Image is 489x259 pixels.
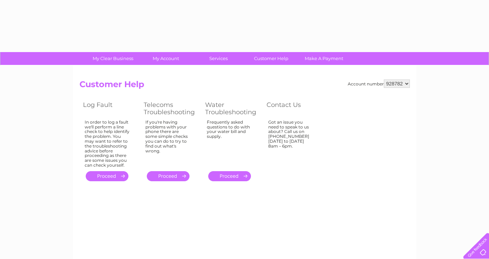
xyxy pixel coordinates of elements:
[79,99,140,118] th: Log Fault
[348,80,410,88] div: Account number
[137,52,194,65] a: My Account
[190,52,247,65] a: Services
[85,120,130,168] div: In order to log a fault we'll perform a line check to help identify the problem. You may want to ...
[208,171,251,181] a: .
[79,80,410,93] h2: Customer Help
[86,171,128,181] a: .
[145,120,191,165] div: If you're having problems with your phone there are some simple checks you can do to try to find ...
[295,52,353,65] a: Make A Payment
[202,99,263,118] th: Water Troubleshooting
[243,52,300,65] a: Customer Help
[263,99,324,118] th: Contact Us
[84,52,142,65] a: My Clear Business
[207,120,253,165] div: Frequently asked questions to do with your water bill and supply.
[147,171,189,181] a: .
[268,120,313,165] div: Got an issue you need to speak to us about? Call us on [PHONE_NUMBER] [DATE] to [DATE] 8am – 6pm.
[140,99,202,118] th: Telecoms Troubleshooting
